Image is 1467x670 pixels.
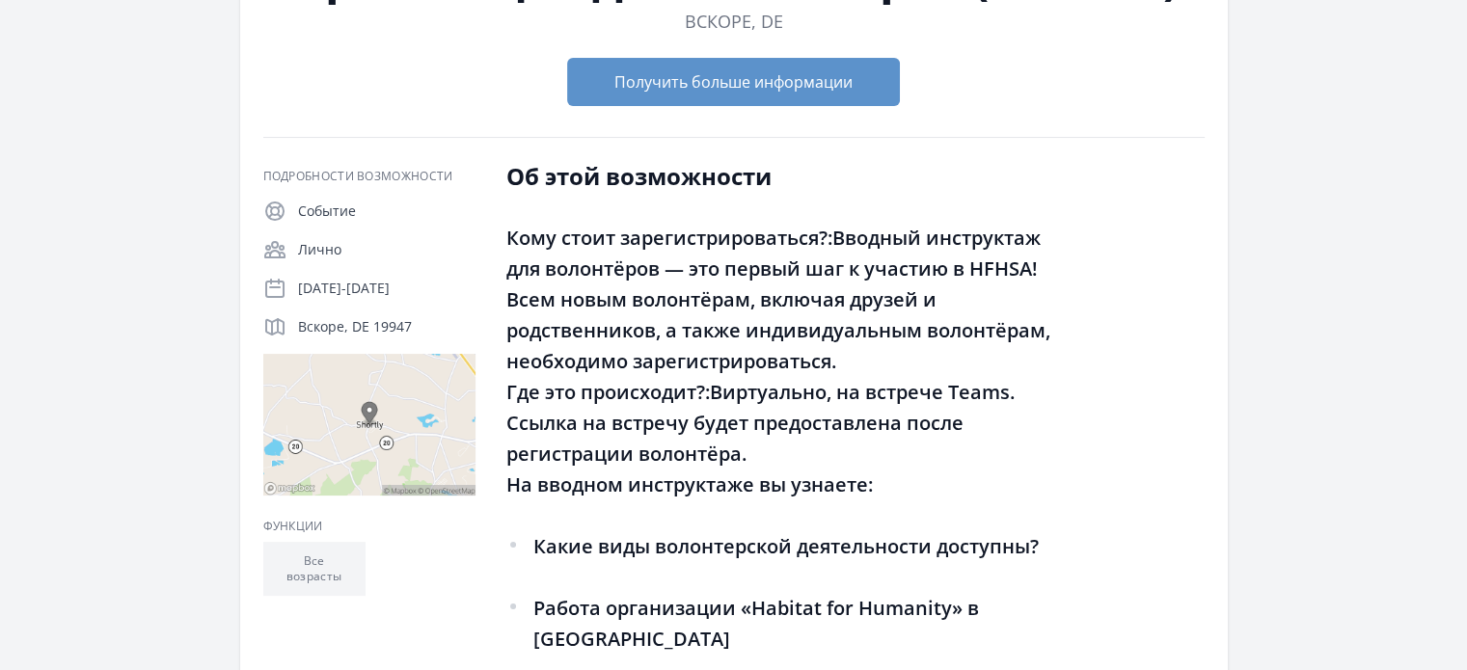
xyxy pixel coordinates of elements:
[506,160,772,192] font: Об этой возможности
[298,317,412,335] font: Вскоре, DE 19947
[263,518,323,534] font: Функции
[614,71,853,93] font: Получить больше информации
[506,379,1015,467] font: Виртуально, на встрече Teams. Ссылка на встречу будет предоставлена после регистрации волонтёра.
[506,225,832,251] font: Кому стоит зарегистрироваться?:
[286,552,341,584] font: Все возрасты
[506,379,710,405] font: Где это происходит?:
[298,201,356,220] font: Событие
[263,168,453,184] font: Подробности возможности
[263,354,475,496] img: Карта
[298,279,390,297] font: [DATE]-[DATE]
[533,533,1039,559] font: Какие виды волонтерской деятельности доступны?
[567,58,900,106] button: Получить больше информации
[685,10,783,33] font: Вскоре, DE
[533,595,979,652] font: Работа организации «Habitat for Humanity» в [GEOGRAPHIC_DATA]
[506,225,1050,374] font: Вводный инструктаж для волонтёров — это первый шаг к участию в HFHSA! Всем новым волонтёрам, вклю...
[298,240,341,258] font: Лично
[506,471,873,497] font: На вводном инструктаже вы узнаете:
